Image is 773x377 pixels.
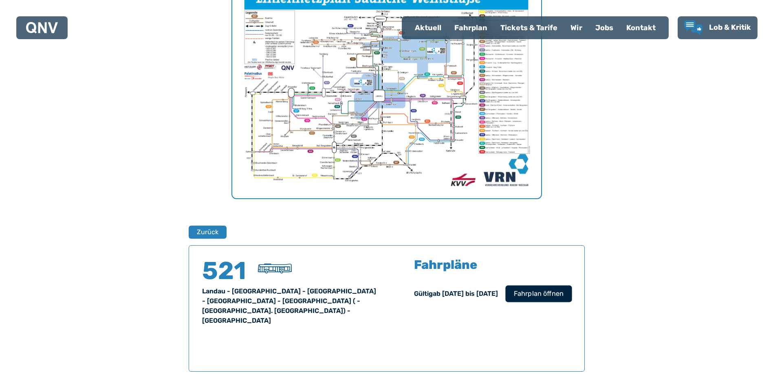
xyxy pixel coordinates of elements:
[684,20,751,35] a: Lob & Kritik
[414,259,477,271] h5: Fahrpläne
[448,17,494,38] a: Fahrplan
[26,22,58,33] img: QNV Logo
[189,226,227,239] button: Zurück
[414,289,498,299] div: Gültig ab [DATE] bis [DATE]
[513,289,563,299] span: Fahrplan öffnen
[564,17,589,38] a: Wir
[709,23,751,32] span: Lob & Kritik
[505,285,572,302] button: Fahrplan öffnen
[589,17,620,38] a: Jobs
[202,286,377,326] div: Landau - [GEOGRAPHIC_DATA] - [GEOGRAPHIC_DATA] - [GEOGRAPHIC_DATA] - [GEOGRAPHIC_DATA] ( - [GEOGR...
[494,17,564,38] a: Tickets & Tarife
[189,226,221,239] a: Zurück
[202,259,251,283] h4: 521
[620,17,662,38] a: Kontakt
[26,20,58,36] a: QNV Logo
[258,264,292,273] img: Überlandbus
[408,17,448,38] a: Aktuell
